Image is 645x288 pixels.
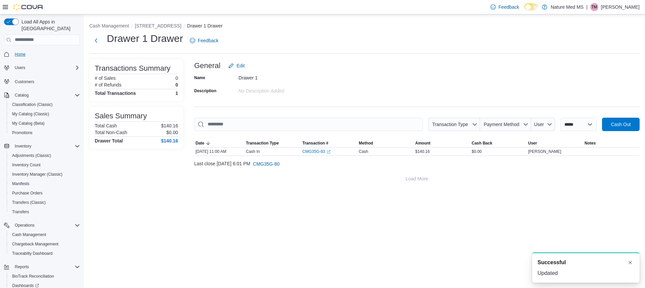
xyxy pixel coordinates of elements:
button: Customers [1,76,83,86]
button: Users [1,63,83,72]
button: Adjustments (Classic) [7,151,83,160]
a: Inventory Manager (Classic) [9,170,65,178]
button: Reports [1,262,83,272]
div: Drawer 1 [239,72,329,80]
span: Users [12,64,80,72]
button: Cash Back [470,139,527,147]
span: Transaction Type [432,122,468,127]
span: Inventory Count [9,161,80,169]
a: Transfers (Classic) [9,198,48,207]
span: Traceabilty Dashboard [12,251,52,256]
span: Home [15,52,26,57]
button: Load More [194,172,640,185]
button: User [527,139,583,147]
div: [DATE] 11:00 AM [194,148,245,156]
div: No Description added [239,85,329,94]
span: Inventory Count [12,162,41,168]
p: Cash In [246,149,260,154]
span: Catalog [12,91,80,99]
div: Last close [DATE] 6:01 PM [194,157,640,171]
span: Amount [415,140,430,146]
p: | [586,3,588,11]
label: Description [194,88,216,94]
a: Cash Management [9,231,49,239]
span: Transfers [12,209,29,215]
span: Method [359,140,373,146]
span: Customers [15,79,34,84]
span: Chargeback Management [9,240,80,248]
span: Inventory Manager (Classic) [12,172,62,177]
span: Transfers (Classic) [9,198,80,207]
p: $0.00 [166,130,178,135]
button: Cash Management [89,23,129,28]
button: Dismiss toast [626,258,634,267]
button: Catalog [1,91,83,100]
button: Cash Out [602,118,640,131]
span: Cash Management [12,232,46,237]
span: Classification (Classic) [12,102,53,107]
span: Cash Management [9,231,80,239]
span: Load More [406,175,428,182]
a: Purchase Orders [9,189,45,197]
button: Edit [226,59,247,72]
span: Feedback [198,37,218,44]
button: Notes [583,139,640,147]
p: [PERSON_NAME] [601,3,640,11]
h3: General [194,62,220,70]
span: Purchase Orders [9,189,80,197]
a: Traceabilty Dashboard [9,249,55,257]
span: Manifests [9,180,80,188]
span: Cash [359,149,368,154]
span: My Catalog (Classic) [12,111,49,117]
button: Home [1,49,83,59]
button: My Catalog (Beta) [7,119,83,128]
button: Inventory Manager (Classic) [7,170,83,179]
a: Promotions [9,129,35,137]
h3: Sales Summary [95,112,147,120]
button: Transfers [7,207,83,217]
a: Feedback [488,0,522,14]
a: Classification (Classic) [9,101,55,109]
span: Traceabilty Dashboard [9,249,80,257]
button: Operations [1,221,83,230]
a: Transfers [9,208,32,216]
p: 0 [175,75,178,81]
button: Amount [414,139,470,147]
span: User [528,140,537,146]
span: My Catalog (Classic) [9,110,80,118]
a: My Catalog (Beta) [9,119,47,127]
button: CMG35G-80 [250,157,282,171]
a: Feedback [187,34,221,47]
span: Transfers [9,208,80,216]
span: BioTrack Reconciliation [12,274,54,279]
a: Home [12,50,28,58]
span: CMG35G-80 [253,161,279,167]
span: Reports [12,263,80,271]
span: Load All Apps in [GEOGRAPHIC_DATA] [19,18,80,32]
button: User [531,118,555,131]
div: $0.00 [470,148,527,156]
h4: $140.16 [161,138,178,143]
div: Updated [537,269,634,277]
span: Inventory [15,143,31,149]
button: Classification (Classic) [7,100,83,109]
img: Cova [13,4,44,10]
p: Nature Med MS [551,3,584,11]
span: Purchase Orders [12,190,43,196]
button: My Catalog (Classic) [7,109,83,119]
h4: Drawer Total [95,138,123,143]
button: Date [194,139,245,147]
nav: An example of EuiBreadcrumbs [89,22,640,31]
button: Drawer 1 Drawer [187,23,223,28]
span: Notes [585,140,596,146]
a: My Catalog (Classic) [9,110,52,118]
input: This is a search bar. As you type, the results lower in the page will automatically filter. [194,118,423,131]
button: Manifests [7,179,83,188]
h6: Total Non-Cash [95,130,127,135]
h6: # of Sales [95,75,116,81]
button: Transaction Type [245,139,301,147]
h6: Total Cash [95,123,117,128]
span: Inventory [12,142,80,150]
button: Payment Method [480,118,531,131]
